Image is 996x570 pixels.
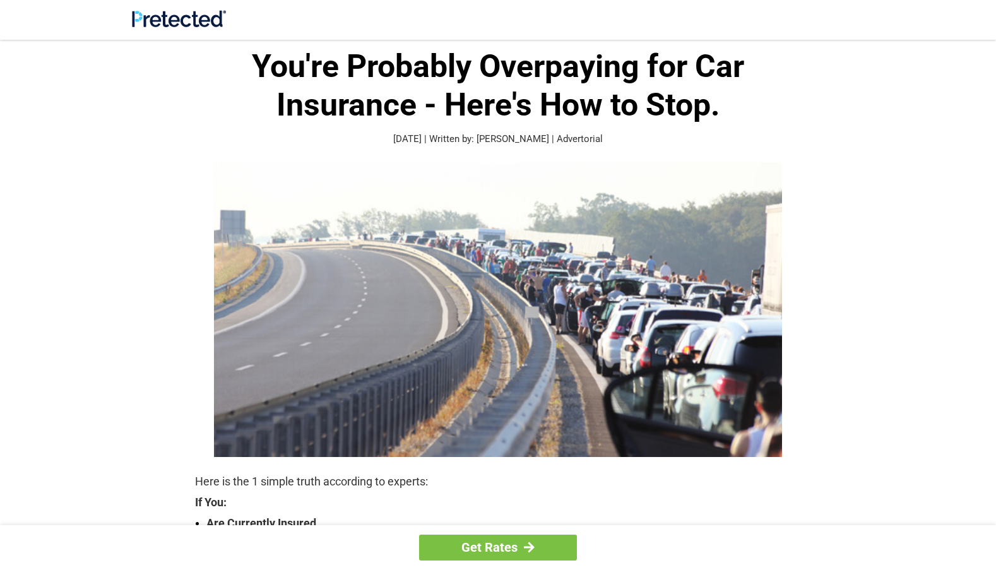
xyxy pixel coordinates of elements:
strong: If You: [195,497,801,508]
p: [DATE] | Written by: [PERSON_NAME] | Advertorial [195,132,801,146]
a: Get Rates [419,535,577,561]
p: Here is the 1 simple truth according to experts: [195,473,801,490]
h1: You're Probably Overpaying for Car Insurance - Here's How to Stop. [195,47,801,124]
strong: Are Currently Insured [206,514,801,532]
img: Site Logo [132,10,226,27]
a: Site Logo [132,18,226,30]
